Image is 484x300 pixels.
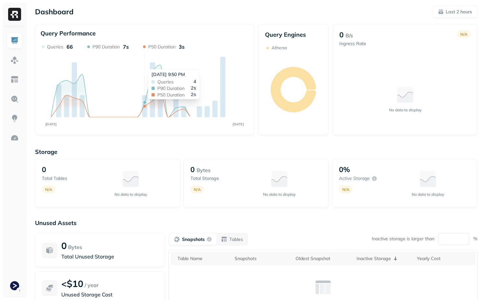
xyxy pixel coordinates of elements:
div: Oldest Snapshot [296,256,351,262]
p: No data to display [115,192,147,197]
p: / year [85,281,99,289]
p: Query Engines [265,31,322,38]
tspan: [DATE] [233,122,244,126]
p: N/A [342,187,349,192]
p: Ingress Rate [339,41,366,47]
p: Storage [35,148,478,156]
p: Total storage [190,175,236,181]
img: Ryft [8,8,21,21]
p: 0 [190,165,195,174]
span: 2s [191,86,196,91]
img: Optimization [10,134,19,142]
div: Snapshots [235,256,290,262]
p: Bytes [68,243,82,251]
div: [DATE] 9:50 PM [151,71,196,78]
span: Queries [157,80,174,84]
p: Bytes [197,166,211,174]
p: 0% [339,165,350,174]
span: 2s [191,93,196,97]
p: Unused Assets [35,219,478,227]
p: Total tables [42,175,88,181]
p: <$10 [61,278,83,289]
p: N/A [45,187,52,192]
p: 0 [42,165,46,174]
p: No data to display [263,192,296,197]
p: Inactive Storage [357,256,391,262]
span: P50 Duration [157,93,185,97]
span: 4 [194,80,196,84]
img: Assets [10,56,19,64]
img: Terminal [10,281,19,290]
p: Total Unused Storage [61,253,158,260]
img: Insights [10,114,19,123]
p: P50 Duration [148,44,175,50]
img: Dashboard [10,36,19,45]
p: 0 [61,240,67,251]
p: Active storage [339,175,370,181]
p: Query Performance [41,30,96,37]
p: Unused Storage Cost [61,291,158,298]
p: No data to display [389,107,421,112]
p: 0 [339,30,344,39]
p: % [473,236,478,242]
p: Snapshots [182,236,205,243]
p: Queries [47,44,63,50]
p: Last 2 hours [446,9,472,15]
p: Inactive storage is larger than [372,236,434,242]
tspan: [DATE] [45,122,57,126]
p: 7s [123,44,129,50]
button: Last 2 hours [432,6,478,18]
img: Asset Explorer [10,75,19,84]
p: No data to display [412,192,444,197]
p: Athena [272,45,287,51]
span: P90 Duration [157,86,185,91]
p: 3s [179,44,185,50]
p: 66 [67,44,73,50]
p: P90 Duration [92,44,120,50]
p: Tables [229,236,243,243]
p: B/s [345,31,353,39]
img: Query Explorer [10,95,19,103]
div: Yearly Cost [417,256,473,262]
p: N/A [460,32,467,37]
div: Table Name [177,256,229,262]
p: Dashboard [35,7,74,16]
p: N/A [194,187,201,192]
